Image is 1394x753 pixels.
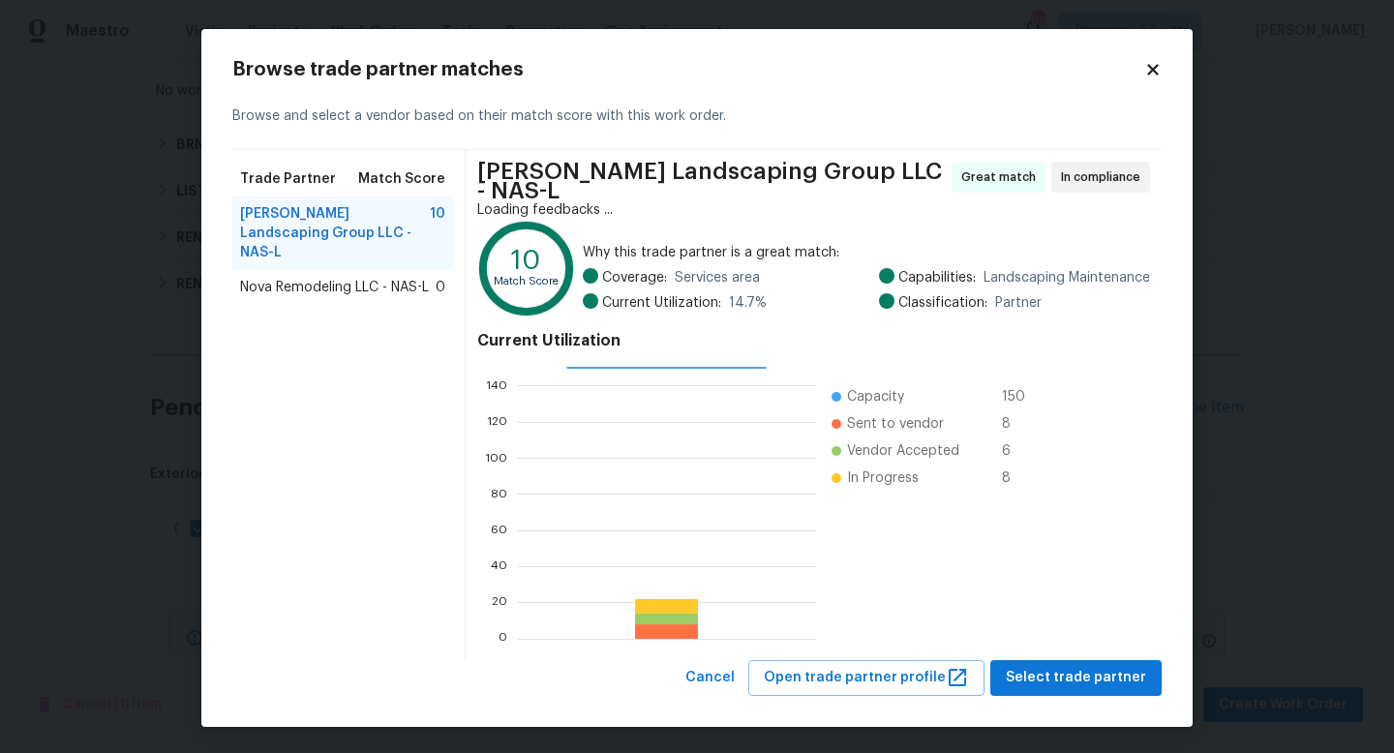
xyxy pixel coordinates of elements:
[1002,387,1033,407] span: 150
[1002,414,1033,434] span: 8
[492,596,507,608] text: 20
[511,247,541,274] text: 10
[847,387,904,407] span: Capacity
[232,83,1162,150] div: Browse and select a vendor based on their match score with this work order.
[1002,441,1033,461] span: 6
[487,416,507,428] text: 120
[995,293,1042,313] span: Partner
[847,414,944,434] span: Sent to vendor
[764,666,969,690] span: Open trade partner profile
[984,268,1150,287] span: Landscaping Maintenance
[898,293,987,313] span: Classification:
[583,243,1150,262] span: Why this trade partner is a great match:
[477,200,1150,220] div: Loading feedbacks ...
[898,268,976,287] span: Capabilities:
[1002,468,1033,488] span: 8
[499,633,507,645] text: 0
[486,379,507,391] text: 140
[685,666,735,690] span: Cancel
[961,167,1044,187] span: Great match
[847,468,919,488] span: In Progress
[602,268,667,287] span: Coverage:
[729,293,767,313] span: 14.7 %
[1006,666,1146,690] span: Select trade partner
[477,162,946,200] span: [PERSON_NAME] Landscaping Group LLC - NAS-L
[990,660,1162,696] button: Select trade partner
[436,278,445,297] span: 0
[240,278,429,297] span: Nova Remodeling LLC - NAS-L
[678,660,742,696] button: Cancel
[232,60,1144,79] h2: Browse trade partner matches
[491,488,507,499] text: 80
[1061,167,1148,187] span: In compliance
[494,276,559,286] text: Match Score
[240,169,336,189] span: Trade Partner
[358,169,445,189] span: Match Score
[491,525,507,536] text: 60
[240,204,430,262] span: [PERSON_NAME] Landscaping Group LLC - NAS-L
[491,560,507,572] text: 40
[485,452,507,464] text: 100
[847,441,959,461] span: Vendor Accepted
[748,660,985,696] button: Open trade partner profile
[477,331,1150,350] h4: Current Utilization
[430,204,445,262] span: 10
[675,268,760,287] span: Services area
[602,293,721,313] span: Current Utilization:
